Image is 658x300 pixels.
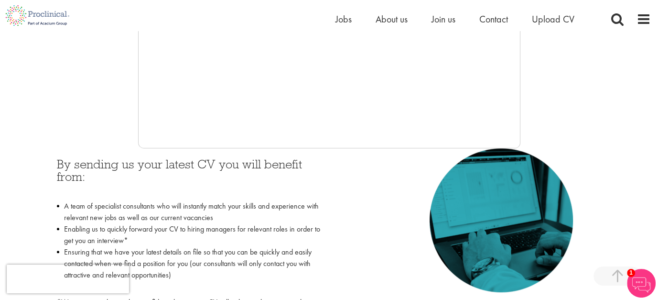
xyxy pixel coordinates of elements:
[7,265,129,293] iframe: reCAPTCHA
[57,200,322,223] li: A team of specialist consultants who will instantly match your skills and experience with relevan...
[335,13,352,25] a: Jobs
[627,269,656,298] img: Chatbot
[479,13,508,25] a: Contact
[376,13,408,25] a: About us
[627,269,635,277] span: 1
[57,246,322,292] li: Ensuring that we have your latest details on file so that you can be quickly and easily contacted...
[532,13,574,25] a: Upload CV
[431,13,455,25] a: Join us
[57,223,322,246] li: Enabling us to quickly forward your CV to hiring managers for relevant roles in order to get you ...
[57,158,322,196] h3: By sending us your latest CV you will benefit from:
